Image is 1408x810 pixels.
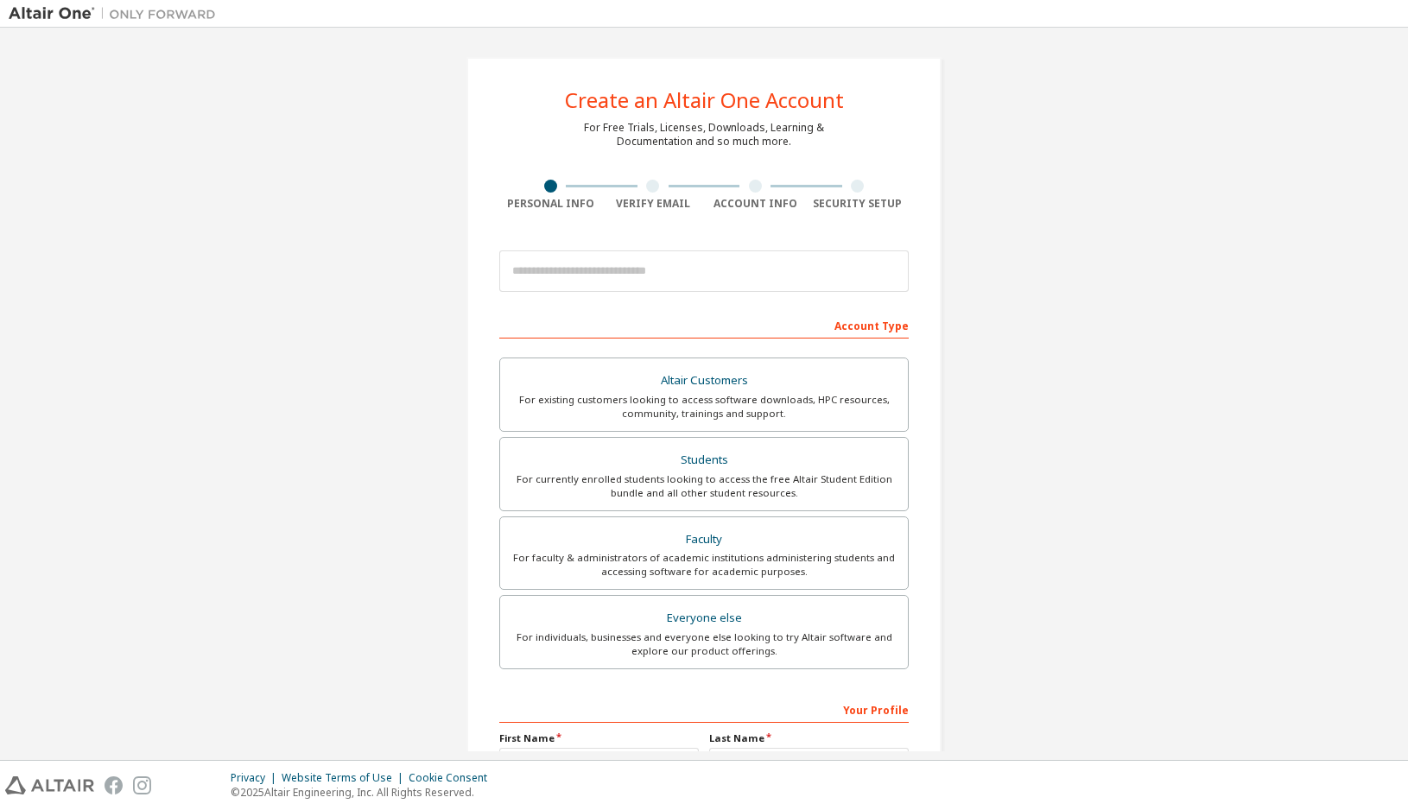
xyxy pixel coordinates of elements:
img: facebook.svg [105,776,123,794]
div: Cookie Consent [409,771,498,785]
div: Website Terms of Use [282,771,409,785]
div: For existing customers looking to access software downloads, HPC resources, community, trainings ... [511,393,897,421]
div: Account Type [499,311,909,339]
div: For Free Trials, Licenses, Downloads, Learning & Documentation and so much more. [584,121,824,149]
img: Altair One [9,5,225,22]
div: Everyone else [511,606,897,630]
div: Personal Info [499,197,602,211]
div: Security Setup [807,197,910,211]
div: For faculty & administrators of academic institutions administering students and accessing softwa... [511,551,897,579]
img: altair_logo.svg [5,776,94,794]
div: Faculty [511,528,897,552]
div: Privacy [231,771,282,785]
div: Account Info [704,197,807,211]
div: Altair Customers [511,369,897,393]
div: Create an Altair One Account [565,90,844,111]
img: instagram.svg [133,776,151,794]
div: Verify Email [602,197,705,211]
label: Last Name [709,731,909,745]
p: © 2025 Altair Engineering, Inc. All Rights Reserved. [231,785,498,800]
div: For individuals, businesses and everyone else looking to try Altair software and explore our prod... [511,630,897,658]
label: First Name [499,731,699,745]
div: Your Profile [499,695,909,723]
div: Students [511,448,897,472]
div: For currently enrolled students looking to access the free Altair Student Edition bundle and all ... [511,472,897,500]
